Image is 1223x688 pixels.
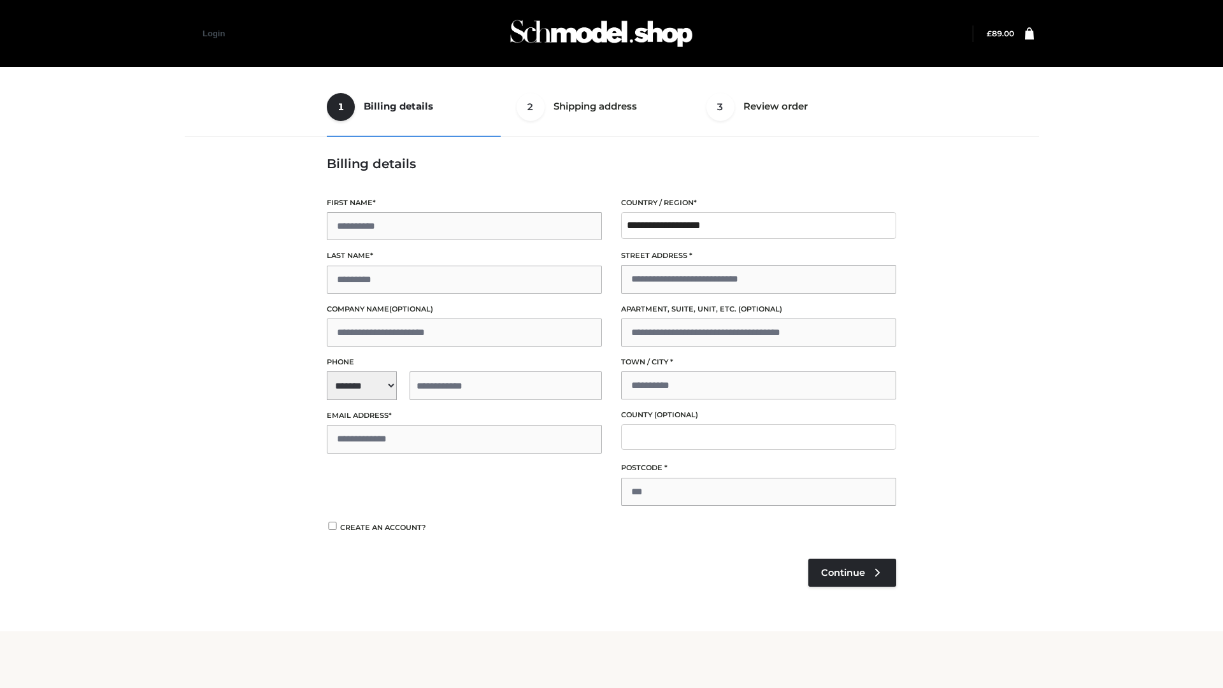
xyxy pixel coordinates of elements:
[987,29,992,38] span: £
[327,197,602,209] label: First name
[621,462,896,474] label: Postcode
[654,410,698,419] span: (optional)
[203,29,225,38] a: Login
[327,410,602,422] label: Email address
[327,356,602,368] label: Phone
[621,409,896,421] label: County
[327,522,338,530] input: Create an account?
[506,8,697,59] img: Schmodel Admin 964
[327,156,896,171] h3: Billing details
[987,29,1014,38] a: £89.00
[340,523,426,532] span: Create an account?
[621,197,896,209] label: Country / Region
[621,250,896,262] label: Street address
[821,567,865,578] span: Continue
[621,303,896,315] label: Apartment, suite, unit, etc.
[808,559,896,587] a: Continue
[738,305,782,313] span: (optional)
[389,305,433,313] span: (optional)
[327,250,602,262] label: Last name
[621,356,896,368] label: Town / City
[327,303,602,315] label: Company name
[987,29,1014,38] bdi: 89.00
